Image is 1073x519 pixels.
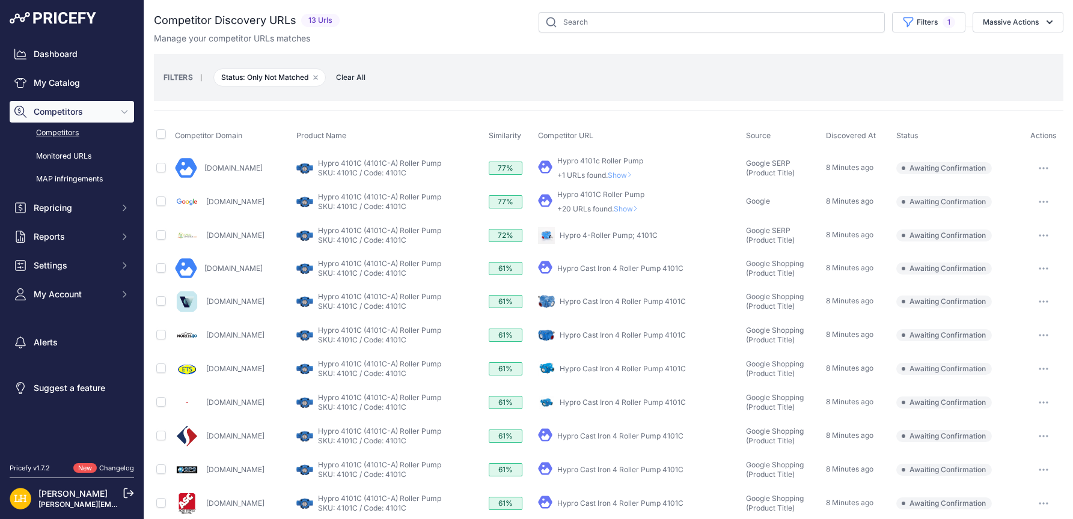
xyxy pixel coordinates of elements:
[896,396,992,408] span: Awaiting Confirmation
[614,204,643,213] span: Show
[557,499,683,508] a: Hypro Cast Iron 4 Roller Pump 4101C
[1030,131,1057,140] span: Actions
[973,12,1063,32] button: Massive Actions
[489,295,522,308] div: 61%
[164,73,193,82] small: FILTERS
[560,297,686,306] a: Hypro Cast Iron 4 Roller Pump 4101C
[896,464,992,476] span: Awaiting Confirmation
[73,463,97,473] span: New
[10,43,134,65] a: Dashboard
[746,326,804,344] span: Google Shopping (Product Title)
[896,196,992,208] span: Awaiting Confirmation
[318,503,406,512] a: SKU: 4101C / Code: 4101C
[557,156,643,165] a: Hypro 4101c Roller Pump
[943,16,955,28] span: 1
[206,364,264,373] a: [DOMAIN_NAME]
[826,397,873,406] span: 8 Minutes ago
[206,431,264,440] a: [DOMAIN_NAME]
[10,169,134,190] a: MAP infringements
[489,362,522,375] div: 61%
[206,465,264,474] a: [DOMAIN_NAME]
[746,259,804,278] span: Google Shopping (Product Title)
[826,330,873,339] span: 8 Minutes ago
[10,197,134,219] button: Repricing
[10,332,134,353] a: Alerts
[489,329,522,342] div: 61%
[34,231,112,243] span: Reports
[489,396,522,409] div: 61%
[826,163,873,172] span: 8 Minutes ago
[489,262,522,275] div: 61%
[826,464,873,473] span: 8 Minutes ago
[896,430,992,442] span: Awaiting Confirmation
[34,259,112,272] span: Settings
[826,296,873,305] span: 8 Minutes ago
[206,330,264,339] a: [DOMAIN_NAME]
[175,131,242,140] span: Competitor Domain
[318,292,441,301] a: Hypro 4101C (4101C-A) Roller Pump
[34,106,112,118] span: Competitors
[10,123,134,144] a: Competitors
[34,288,112,300] span: My Account
[318,436,406,445] a: SKU: 4101C / Code: 4101C
[204,264,263,273] a: [DOMAIN_NAME]
[896,263,992,275] span: Awaiting Confirmation
[318,470,406,479] a: SKU: 4101C / Code: 4101C
[318,168,406,177] a: SKU: 4101C / Code: 4101C
[296,131,346,140] span: Product Name
[213,68,326,86] span: Status: Only Not Matched
[38,500,224,509] a: [PERSON_NAME][EMAIL_ADDRESS][DOMAIN_NAME]
[746,292,804,311] span: Google Shopping (Product Title)
[318,259,441,268] a: Hypro 4101C (4101C-A) Roller Pump
[489,162,522,175] div: 77%
[489,229,522,242] div: 72%
[10,72,134,94] a: My Catalog
[318,335,406,344] a: SKU: 4101C / Code: 4101C
[318,359,441,368] a: Hypro 4101C (4101C-A) Roller Pump
[10,12,96,24] img: Pricefy Logo
[10,43,134,449] nav: Sidebar
[896,162,992,174] span: Awaiting Confirmation
[746,460,804,479] span: Google Shopping (Product Title)
[489,429,522,443] div: 61%
[746,159,795,177] span: Google SERP (Product Title)
[10,377,134,399] a: Suggest a feature
[38,488,108,499] a: [PERSON_NAME]
[10,463,50,473] div: Pricefy v1.7.2
[560,330,686,339] a: Hypro Cast Iron 4 Roller Pump 4101C
[34,202,112,214] span: Repricing
[538,131,593,140] span: Competitor URL
[896,296,992,308] span: Awaiting Confirmation
[557,171,643,180] p: +1 URLs found.
[206,398,264,407] a: [DOMAIN_NAME]
[746,426,804,445] span: Google Shopping (Product Title)
[489,131,521,140] span: Similarity
[489,497,522,510] div: 61%
[206,297,264,306] a: [DOMAIN_NAME]
[318,426,441,436] a: Hypro 4101C (4101C-A) Roller Pump
[826,498,873,507] span: 8 Minutes ago
[560,364,686,373] a: Hypro Cast Iron 4 Roller Pump 4101C
[193,74,209,81] small: |
[489,195,522,208] div: 77%
[318,202,406,211] a: SKU: 4101C / Code: 4101C
[206,231,264,240] a: [DOMAIN_NAME]
[330,71,371,83] button: Clear All
[746,359,804,378] span: Google Shopping (Product Title)
[826,196,873,205] span: 8 Minutes ago
[10,101,134,123] button: Competitors
[489,463,522,476] div: 61%
[608,171,637,180] span: Show
[10,146,134,167] a: Monitored URLs
[318,302,406,311] a: SKU: 4101C / Code: 4101C
[301,14,340,28] span: 13 Urls
[318,226,441,235] a: Hypro 4101C (4101C-A) Roller Pump
[10,284,134,305] button: My Account
[826,230,873,239] span: 8 Minutes ago
[896,497,992,509] span: Awaiting Confirmation
[746,494,804,512] span: Google Shopping (Product Title)
[318,460,441,469] a: Hypro 4101C (4101C-A) Roller Pump
[557,264,683,273] a: Hypro Cast Iron 4 Roller Pump 4101C
[826,263,873,272] span: 8 Minutes ago
[318,369,406,378] a: SKU: 4101C / Code: 4101C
